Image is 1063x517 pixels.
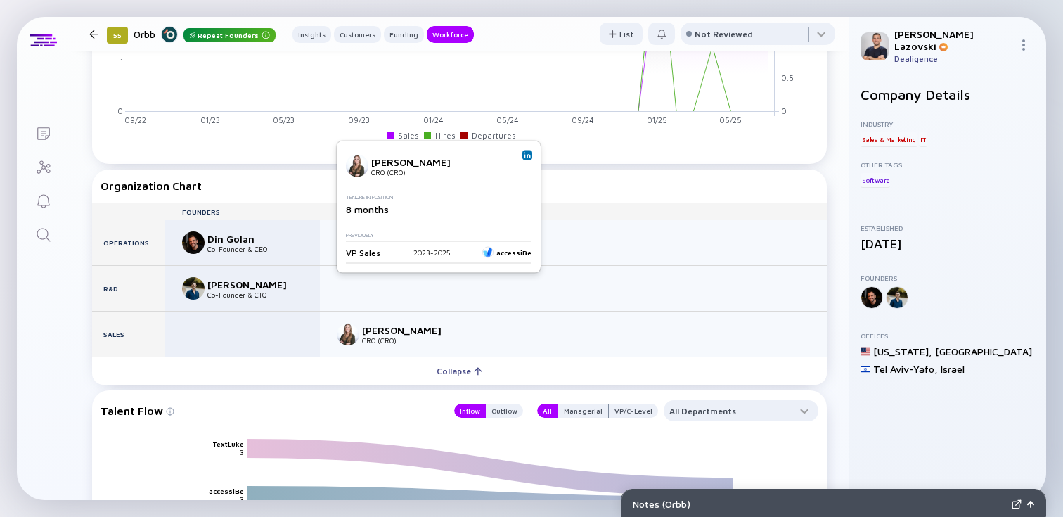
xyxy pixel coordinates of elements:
tspan: 01/23 [200,116,220,125]
div: Sales & Marketing [861,132,917,146]
a: accessiBe logoaccessiBe [482,247,531,258]
div: [PERSON_NAME] [207,279,300,291]
tspan: 05/24 [496,116,519,125]
div: List [600,23,643,45]
button: Collapse [92,357,827,385]
div: 2023 - 2025 [413,248,450,257]
text: 3 [240,448,244,457]
button: Workforce [427,26,474,43]
div: Established [861,224,1035,232]
div: CRO (CRO) [362,336,455,345]
div: Co-Founder & CTO [207,291,300,299]
div: R&D [92,266,165,311]
img: Din Golan picture [182,231,205,254]
img: Menu [1018,39,1029,51]
a: Reminders [17,183,70,217]
tspan: 0 [781,106,787,115]
div: [US_STATE] , [873,345,932,357]
div: IT [919,132,927,146]
text: accessiBe [209,487,244,495]
div: Notes ( Orbb ) [633,498,1006,510]
div: Orbb [134,25,276,43]
button: Customers [334,26,381,43]
div: Repeat Founders [183,28,276,42]
div: Workforce [427,27,474,42]
img: Adam Profile Picture [861,32,889,60]
img: Open Notes [1027,501,1034,508]
div: Managerial [558,404,608,418]
tspan: 09/23 [348,116,370,125]
img: Yahav Fuchs picture [182,277,205,300]
div: Customers [334,27,381,42]
div: Organization Chart [101,179,818,192]
div: VP/C-Levels [320,208,827,216]
div: Founders [165,208,320,216]
div: CRO (CRO) [371,167,464,176]
tspan: 09/22 [124,116,146,125]
div: Din Golan [207,233,300,245]
div: Software [861,173,890,187]
div: 55 [107,27,128,44]
div: Insights [292,27,331,42]
tspan: 0.5 [781,74,794,83]
div: Israel [941,363,965,375]
div: accessiBe [482,247,531,258]
div: Tel Aviv-Yafo , [873,363,938,375]
div: Operations [92,220,165,265]
div: Offices [861,331,1035,340]
tspan: 09/24 [572,116,594,125]
div: Collapse [428,360,491,382]
text: 3 [240,495,244,504]
div: Funding [384,27,424,42]
div: Previously [346,232,526,238]
div: Industry [861,120,1035,128]
img: accessiBe logo [482,247,494,258]
div: [PERSON_NAME] [371,155,464,167]
button: Inflow [454,404,486,418]
div: Other Tags [861,160,1035,169]
a: Search [17,217,70,250]
h2: Company Details [861,87,1035,103]
a: Investor Map [17,149,70,183]
div: VP Sales [346,247,380,257]
div: Tenure in Position [346,194,526,200]
img: Jessica Robertson picture [346,155,368,177]
img: United States Flag [861,347,870,357]
div: [PERSON_NAME] Lazovski [894,28,1012,52]
button: VP/C-Level [609,404,658,418]
text: TextLuke [212,440,244,448]
a: Lists [17,115,70,149]
div: Not Reviewed [695,29,753,39]
tspan: 05/23 [273,116,295,125]
button: Insights [292,26,331,43]
button: Managerial [558,404,609,418]
button: List [600,23,643,45]
div: [GEOGRAPHIC_DATA] [935,345,1032,357]
div: Sales [92,312,165,357]
div: Talent Flow [101,400,440,421]
tspan: 01/25 [647,116,667,125]
tspan: 05/25 [719,116,742,125]
div: Dealigence [894,53,1012,64]
img: Israel Flag [861,364,870,374]
tspan: 01/24 [423,116,444,125]
div: [PERSON_NAME] [362,324,455,336]
img: Jessica Robertson Linkedin Profile [524,152,531,159]
button: All [537,404,558,418]
div: 8 months [346,203,526,215]
tspan: 0 [117,106,123,115]
tspan: 1 [120,58,123,67]
div: Co-Founder & CEO [207,245,300,253]
img: Expand Notes [1012,499,1022,509]
div: Founders [861,274,1035,282]
div: [DATE] [861,236,1035,251]
button: Outflow [486,404,523,418]
button: Funding [384,26,424,43]
img: Jessica Robertson picture [337,323,359,345]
